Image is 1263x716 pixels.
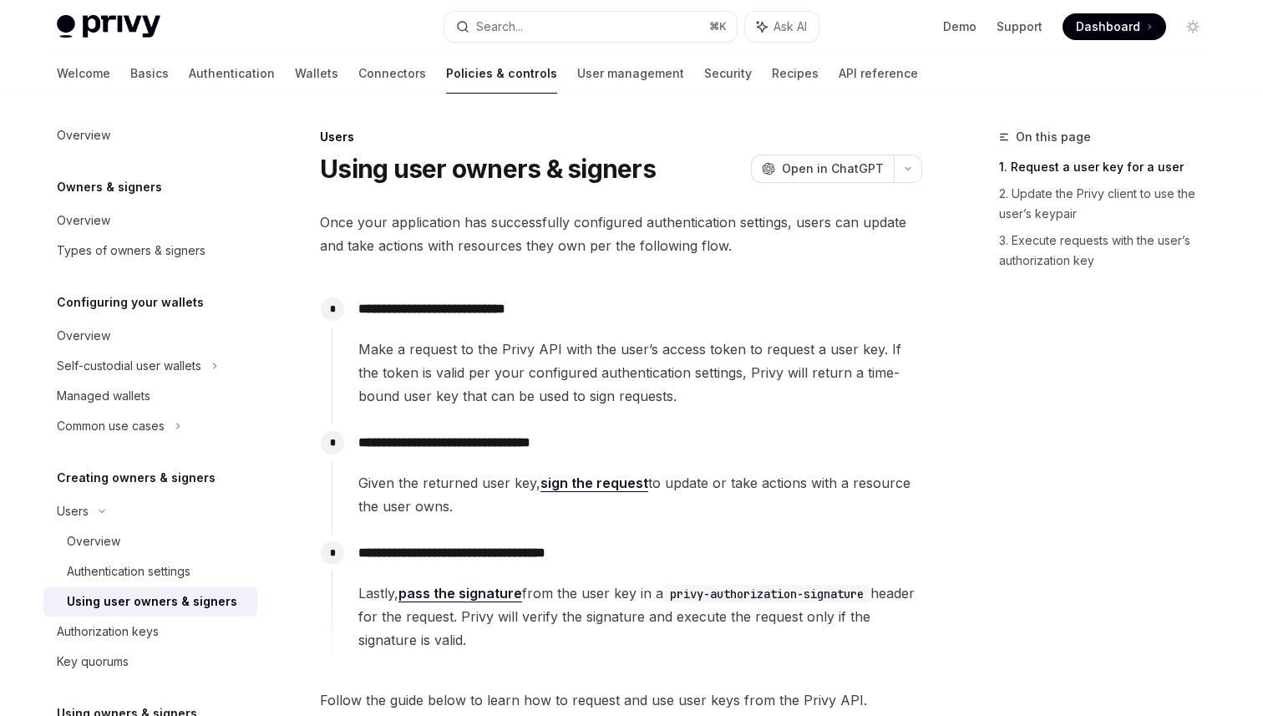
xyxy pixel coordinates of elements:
span: Make a request to the Privy API with the user’s access token to request a user key. If the token ... [358,338,921,408]
div: Search... [476,17,523,37]
button: Ask AI [745,12,819,42]
a: Using user owners & signers [43,587,257,617]
a: pass the signature [398,585,522,602]
span: Dashboard [1076,18,1140,35]
h1: Using user owners & signers [320,154,656,184]
h5: Owners & signers [57,177,162,197]
a: Key quorums [43,647,257,677]
a: sign the request [540,475,648,492]
code: privy-authorization-signature [663,585,870,603]
span: Follow the guide below to learn how to request and use user keys from the Privy API. [320,688,922,712]
a: Connectors [358,53,426,94]
a: Recipes [772,53,819,94]
div: Users [57,501,89,521]
div: Managed wallets [57,386,150,406]
a: Managed wallets [43,381,257,411]
div: Key quorums [57,652,129,672]
a: Types of owners & signers [43,236,257,266]
a: 3. Execute requests with the user’s authorization key [999,227,1220,274]
a: Policies & controls [446,53,557,94]
a: 2. Update the Privy client to use the user’s keypair [999,180,1220,227]
a: API reference [839,53,918,94]
h5: Configuring your wallets [57,292,204,312]
button: Search...⌘K [444,12,737,42]
a: Overview [43,321,257,351]
div: Authorization keys [57,622,159,642]
span: On this page [1016,127,1091,147]
div: Overview [57,211,110,231]
a: Support [997,18,1042,35]
a: Authentication [189,53,275,94]
a: User management [577,53,684,94]
a: Overview [43,120,257,150]
a: Dashboard [1063,13,1166,40]
div: Common use cases [57,416,165,436]
div: Authentication settings [67,561,190,581]
span: Open in ChatGPT [782,160,884,177]
a: Demo [943,18,976,35]
span: ⌘ K [709,20,727,33]
div: Self-custodial user wallets [57,356,201,376]
a: 1. Request a user key for a user [999,154,1220,180]
a: Overview [43,526,257,556]
div: Overview [67,531,120,551]
button: Open in ChatGPT [751,155,894,183]
a: Overview [43,206,257,236]
h5: Creating owners & signers [57,468,216,488]
div: Overview [57,326,110,346]
a: Authorization keys [43,617,257,647]
button: Toggle dark mode [1179,13,1206,40]
a: Security [704,53,752,94]
a: Basics [130,53,169,94]
span: Ask AI [774,18,807,35]
span: Given the returned user key, to update or take actions with a resource the user owns. [358,471,921,518]
a: Welcome [57,53,110,94]
a: Authentication settings [43,556,257,587]
span: Lastly, from the user key in a header for the request. Privy will verify the signature and execut... [358,581,921,652]
img: light logo [57,15,160,38]
span: Once your application has successfully configured authentication settings, users can update and t... [320,211,922,257]
div: Overview [57,125,110,145]
div: Users [320,129,922,145]
div: Using user owners & signers [67,592,237,612]
div: Types of owners & signers [57,241,205,261]
a: Wallets [295,53,338,94]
